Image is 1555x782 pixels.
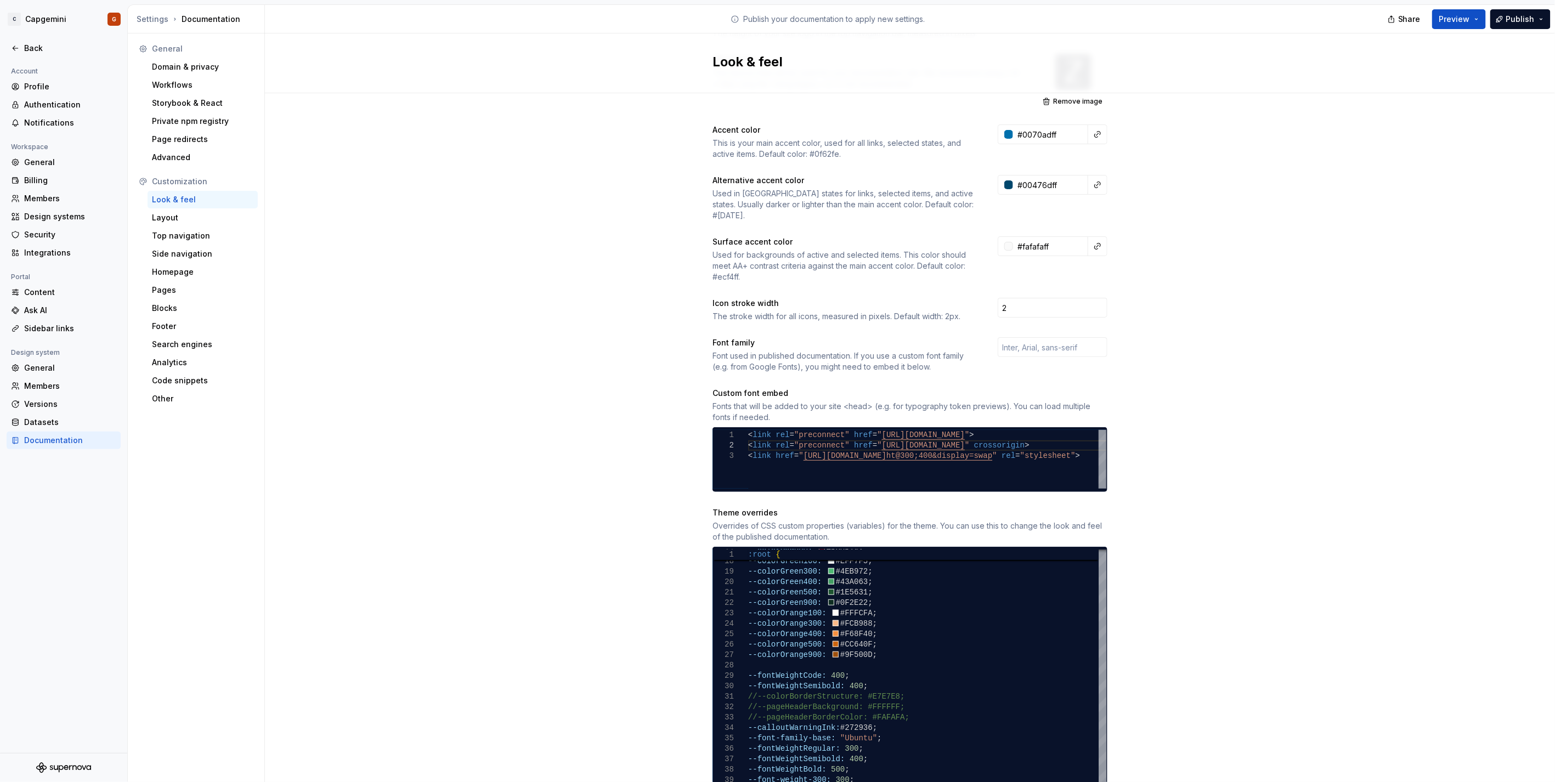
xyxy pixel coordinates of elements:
span: #F68F40 [840,630,873,638]
div: Side navigation [152,248,253,259]
div: 32 [713,702,734,712]
span: ; [873,619,877,628]
span: #0F2E22 [836,598,868,607]
div: Top navigation [152,230,253,241]
span: [URL][DOMAIN_NAME] [804,451,886,460]
div: Workflows [152,80,253,90]
h2: Look & feel [713,53,1094,71]
div: Private npm registry [152,116,253,127]
div: 28 [713,660,734,671]
input: 2 [998,298,1107,318]
div: Used for backgrounds of active and selected items. This color should meet AA+ contrast criteria a... [713,250,978,282]
span: "preconnect" [794,430,850,439]
span: link [753,441,771,450]
div: 18 [713,556,734,566]
div: Icon stroke width [713,298,978,309]
div: Authentication [24,99,116,110]
div: Surface accent color [713,236,978,247]
a: Private npm registry [148,112,258,130]
span: 300 [845,744,858,753]
span: --fontWeightBold: [748,765,827,774]
span: --font-family-base: [748,734,836,743]
div: Page redirects [152,134,253,145]
span: > [969,430,974,439]
div: 38 [713,764,734,775]
span: href [776,451,794,460]
span: { [776,550,780,559]
div: 26 [713,639,734,650]
div: 30 [713,681,734,692]
a: Top navigation [148,227,258,245]
div: 24 [713,619,734,629]
div: Advanced [152,152,253,163]
a: Blocks [148,299,258,317]
span: link [753,430,771,439]
a: Integrations [7,244,121,262]
span: #4EB972 [836,567,868,576]
div: General [24,362,116,373]
div: Security [24,229,116,240]
div: This is your main accent color, used for all links, selected states, and active items. Default co... [713,138,978,160]
span: #CC640F [840,640,873,649]
span: = [873,430,877,439]
div: Used in [GEOGRAPHIC_DATA] states for links, selected items, and active states. Usually darker or ... [713,188,978,221]
span: ; [863,682,868,690]
div: Design system [7,346,64,359]
a: Search engines [148,336,258,353]
span: ; [863,755,868,763]
div: Settings [137,14,168,25]
span: --fontWeightSemibold: [748,682,845,690]
span: ; [873,723,877,732]
button: Publish [1490,9,1551,29]
div: Analytics [152,357,253,368]
span: Share [1398,14,1421,25]
span: #272936 [840,723,873,732]
span: ; [859,744,863,753]
span: #FFFCFA [840,609,873,617]
div: 1 [713,430,734,440]
span: < [748,451,753,460]
span: --colorGreen300: [748,567,822,576]
span: < [748,441,753,450]
input: e.g. #000000 [1013,236,1088,256]
span: #EFF7F5 [836,557,868,565]
span: Remove image [1053,97,1102,106]
a: Domain & privacy [148,58,258,76]
span: ; [873,630,877,638]
span: ; [868,557,872,565]
span: ht@300;400&display=swap [886,451,992,460]
span: --colorOrange100: [748,609,827,617]
a: Authentication [7,96,121,114]
span: " [965,441,969,450]
div: Notifications [24,117,116,128]
span: [URL][DOMAIN_NAME] [882,441,965,450]
span: --colorOrange500: [748,640,827,649]
div: Portal [7,270,35,284]
span: --colorGreen100: [748,557,822,565]
div: Look & feel [152,194,253,205]
div: 29 [713,671,734,681]
div: Other [152,393,253,404]
div: Content [24,287,116,298]
span: #43A063 [836,577,868,586]
div: Datasets [24,417,116,428]
a: Analytics [148,354,258,371]
span: --colorGreen900: [748,598,822,607]
div: 21 [713,587,734,598]
span: link [753,451,771,460]
svg: Supernova Logo [36,762,91,773]
span: < [748,430,753,439]
div: G [112,15,116,24]
span: "stylesheet" [1020,451,1076,460]
span: //--colorBorderStructure: #E7E7E8; [748,692,905,701]
span: 400 [850,682,863,690]
span: #1E5631 [836,588,868,597]
span: = [794,451,799,460]
div: Ask AI [24,305,116,316]
a: Advanced [148,149,258,166]
a: Notifications [7,114,121,132]
div: Blocks [152,303,253,314]
div: 2 [713,440,734,451]
div: 25 [713,629,734,639]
